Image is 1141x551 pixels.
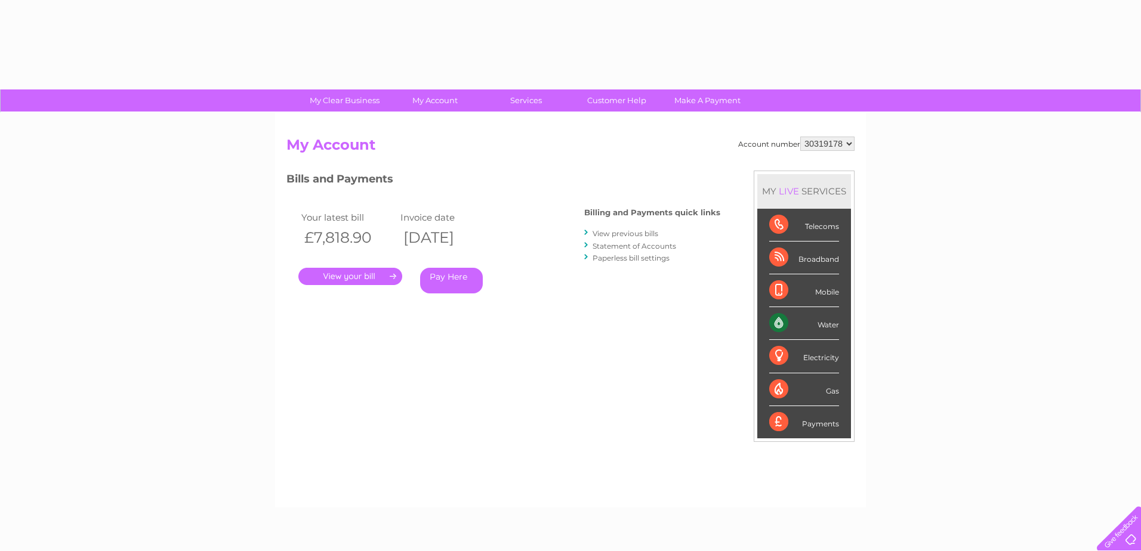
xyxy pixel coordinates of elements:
[593,242,676,250] a: Statement of Accounts
[776,185,801,197] div: LIVE
[286,137,855,159] h2: My Account
[397,209,497,225] td: Invoice date
[769,373,839,406] div: Gas
[769,242,839,274] div: Broadband
[298,268,402,285] a: .
[477,89,575,112] a: Services
[286,171,720,191] h3: Bills and Payments
[769,209,839,242] div: Telecoms
[584,208,720,217] h4: Billing and Payments quick links
[397,225,497,250] th: [DATE]
[593,253,670,262] a: Paperless bill settings
[298,225,397,250] th: £7,818.90
[757,174,851,208] div: MY SERVICES
[298,209,397,225] td: Your latest bill
[658,89,757,112] a: Make A Payment
[386,89,485,112] a: My Account
[568,89,666,112] a: Customer Help
[769,406,839,438] div: Payments
[738,137,855,151] div: Account number
[769,340,839,373] div: Electricity
[593,229,658,238] a: View previous bills
[769,274,839,307] div: Mobile
[295,89,394,112] a: My Clear Business
[769,307,839,340] div: Water
[420,268,483,293] a: Pay Here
